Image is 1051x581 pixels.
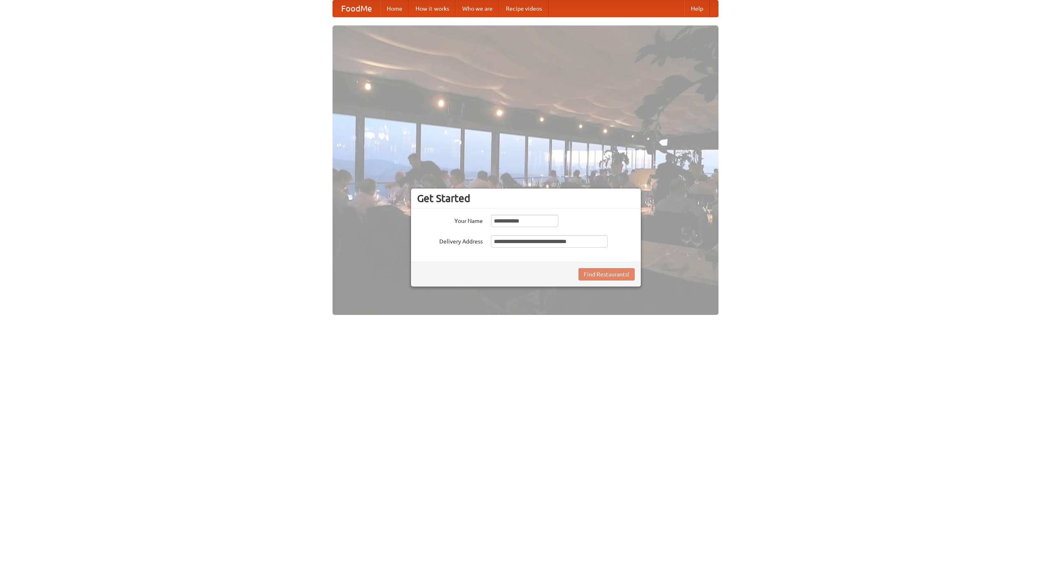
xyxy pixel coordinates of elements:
a: FoodMe [333,0,380,17]
a: How it works [409,0,456,17]
a: Home [380,0,409,17]
a: Recipe videos [499,0,548,17]
label: Delivery Address [417,235,483,246]
label: Your Name [417,215,483,225]
button: Find Restaurants! [578,268,635,280]
h3: Get Started [417,192,635,204]
a: Help [684,0,710,17]
a: Who we are [456,0,499,17]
